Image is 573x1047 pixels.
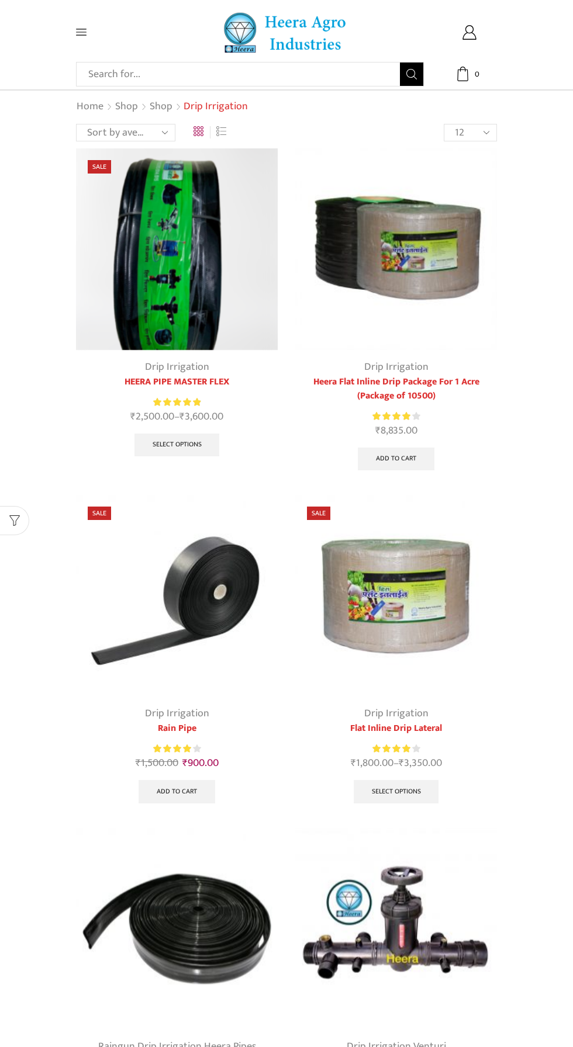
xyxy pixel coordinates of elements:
[145,705,209,722] a: Drip Irrigation
[149,99,173,115] a: Shop
[364,358,429,376] a: Drip Irrigation
[180,408,185,425] span: ₹
[372,743,410,755] span: Rated out of 5
[354,780,439,803] a: Select options for “Flat Inline Drip Lateral”
[358,448,434,471] a: Add to cart: “Heera Flat Inline Drip Package For 1 Acre (Package of 10500)”
[182,754,188,772] span: ₹
[76,124,175,141] select: Shop order
[180,408,223,425] bdi: 3,600.00
[295,495,497,696] img: Flat Inline Drip Lateral
[76,828,278,1029] img: Heera Flex Pipe
[76,148,278,350] img: Heera Gold Krushi Pipe Black
[115,99,139,115] a: Shop
[145,358,209,376] a: Drip Irrigation
[399,754,404,772] span: ₹
[400,63,423,86] button: Search button
[134,434,220,457] a: Select options for “HEERA PIPE MASTER FLEX”
[351,754,393,772] bdi: 1,800.00
[136,754,178,772] bdi: 1,500.00
[372,410,412,422] span: Rated out of 5
[399,754,442,772] bdi: 3,350.00
[295,755,497,771] span: –
[82,63,400,86] input: Search for...
[76,99,104,115] a: Home
[441,67,497,81] a: 0
[139,780,215,803] a: Add to cart: “Rain Pipe”
[375,422,381,439] span: ₹
[130,408,136,425] span: ₹
[153,743,192,755] span: Rated out of 5
[471,68,482,80] span: 0
[295,828,497,1029] img: Heera Easy To Fit Set
[153,396,201,408] div: Rated 5.00 out of 5
[88,160,111,174] span: Sale
[130,408,174,425] bdi: 2,500.00
[136,754,141,772] span: ₹
[295,148,497,350] img: Flat Inline
[372,410,420,422] div: Rated 4.21 out of 5
[76,409,278,425] span: –
[76,375,278,389] a: HEERA PIPE MASTER FLEX
[182,754,219,772] bdi: 900.00
[76,99,248,115] nav: Breadcrumb
[307,507,330,520] span: Sale
[351,754,356,772] span: ₹
[88,507,111,520] span: Sale
[372,743,420,755] div: Rated 4.00 out of 5
[153,743,201,755] div: Rated 4.13 out of 5
[375,422,417,439] bdi: 8,835.00
[76,495,278,696] img: Heera Rain Pipe
[295,722,497,736] a: Flat Inline Drip Lateral
[76,722,278,736] a: Rain Pipe
[184,100,248,113] h1: Drip Irrigation
[295,375,497,403] a: Heera Flat Inline Drip Package For 1 Acre (Package of 10500)
[364,705,429,722] a: Drip Irrigation
[153,396,201,408] span: Rated out of 5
